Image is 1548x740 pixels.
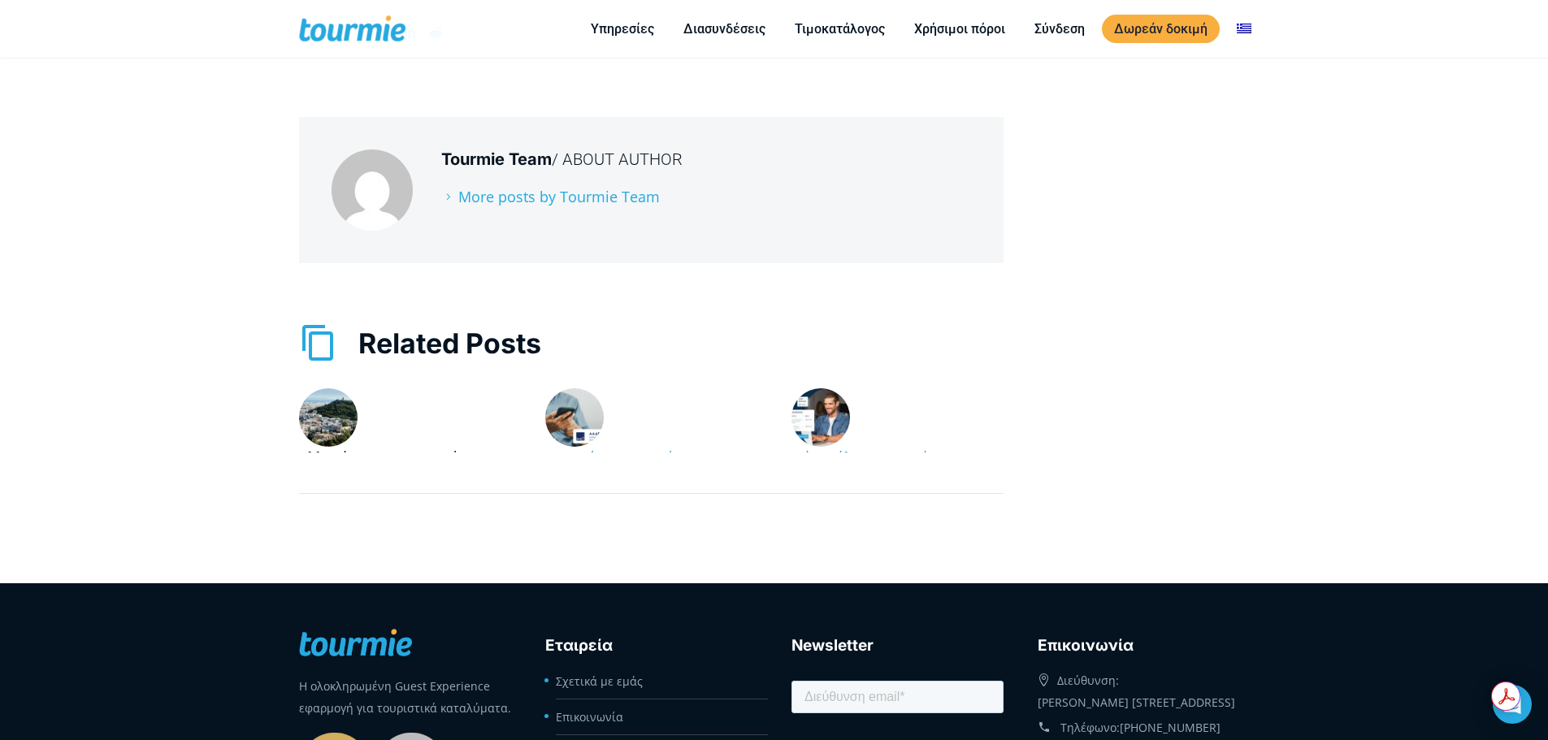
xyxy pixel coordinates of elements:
a: Υπηρεσίες [579,19,666,39]
h3: Newsletter [791,634,1004,658]
div: Tourmie Team [441,149,971,170]
a: Στοιχεία ταυτοποίησης επισκεπτών: Τι οφείλουν να γνωρίζουν νέοι οικοδεσπότες [545,448,752,511]
h2: Related Posts [299,324,1004,362]
p: Η ολοκληρωμένη Guest Experience εφαρμογή για τουριστικά καταλύματα. [299,675,511,719]
a: Σύνδεση [1022,19,1097,39]
a: Τιμοκατάλογος [783,19,897,39]
a: Χρήσιμοι πόροι [902,19,1017,39]
h3: Εταιρεία [545,634,757,658]
a: Νέο: Δήλωση Κρατήσεων στην ΑΑΔΕ με την Tourmie! Αυτόματοι Υπολογισμοί & Μαζικές Δηλώσεις [791,448,1002,533]
span: / About Author [552,149,683,169]
h3: Eπικοινωνία [1038,634,1250,658]
a: Επικοινωνία [556,709,623,725]
div: Διεύθυνση: [PERSON_NAME] [STREET_ADDRESS] [1038,665,1250,713]
a: More posts by Tourmie Team [441,187,660,206]
a: Δωρεάν δοκιμή [1102,15,1220,43]
a: [PHONE_NUMBER] [1120,720,1221,735]
a: Αλλαγές στη Βραχυχρόνια Μίσθωση Ακινήτων 2025: Όλα όσα Πρέπει να Γνωρίζετε [299,448,507,511]
a: Σχετικά με εμάς [556,673,643,689]
a: Διασυνδέσεις [671,19,778,39]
